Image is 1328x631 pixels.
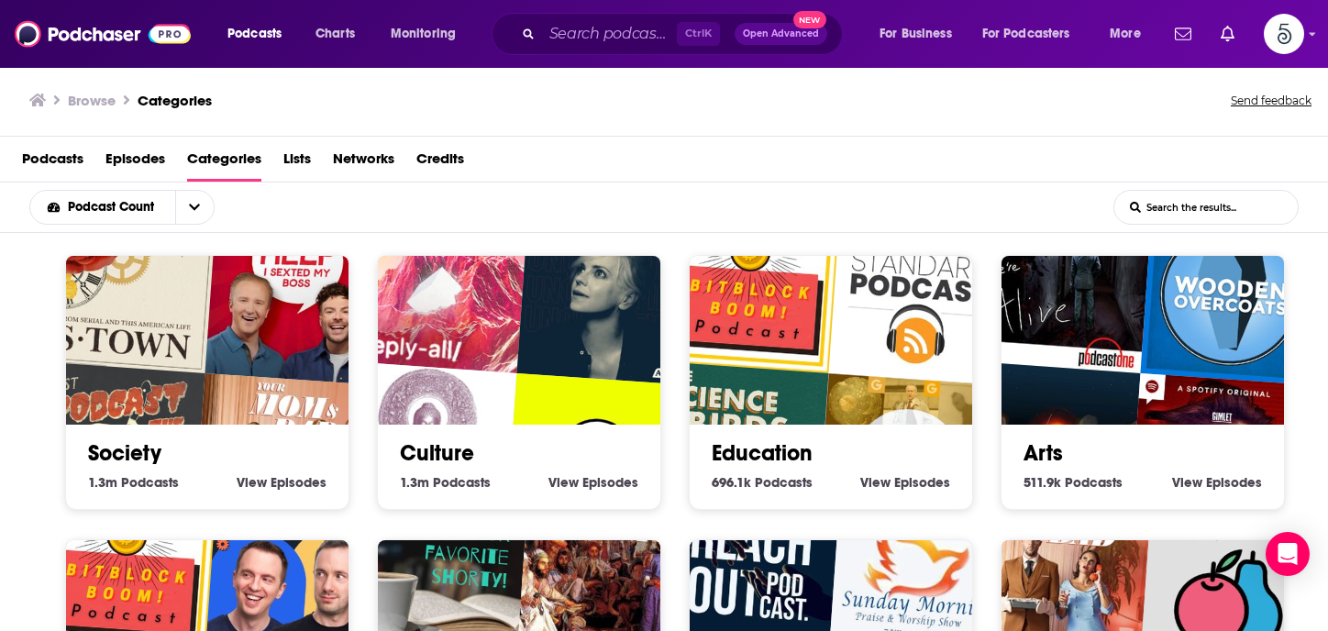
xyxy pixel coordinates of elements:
[1172,474,1262,491] a: View Arts Episodes
[1266,532,1310,576] div: Open Intercom Messenger
[712,474,751,491] span: 696.1k
[1024,439,1063,467] a: Arts
[1206,474,1262,491] span: Episodes
[400,474,491,491] a: 1.3m Culture Podcasts
[271,474,326,491] span: Episodes
[982,21,1070,47] span: For Podcasters
[88,474,179,491] a: 1.3m Society Podcasts
[22,144,83,182] a: Podcasts
[1213,18,1242,50] a: Show notifications dropdown
[1264,14,1304,54] button: Show profile menu
[378,19,480,49] button: open menu
[971,193,1152,373] img: We're Alive
[582,474,638,491] span: Episodes
[1168,18,1199,50] a: Show notifications dropdown
[542,19,677,49] input: Search podcasts, credits, & more...
[509,13,860,55] div: Search podcasts, credits, & more...
[105,144,165,182] a: Episodes
[433,474,491,491] span: Podcasts
[970,19,1097,49] button: open menu
[1065,474,1123,491] span: Podcasts
[187,144,261,182] a: Categories
[712,474,813,491] a: 696.1k Education Podcasts
[894,474,950,491] span: Episodes
[237,474,267,491] span: View
[30,201,175,214] button: open menu
[793,11,826,28] span: New
[1264,14,1304,54] img: User Profile
[68,92,116,109] h3: Browse
[712,439,813,467] a: Education
[205,205,385,385] img: Help I Sexted My Boss
[828,205,1009,385] img: The Bitcoin Standard Podcast
[391,21,456,47] span: Monitoring
[1097,19,1164,49] button: open menu
[138,92,212,109] a: Categories
[1110,21,1141,47] span: More
[283,144,311,182] a: Lists
[400,474,429,491] span: 1.3m
[121,474,179,491] span: Podcasts
[548,474,638,491] a: View Culture Episodes
[860,474,950,491] a: View Education Episodes
[860,474,891,491] span: View
[29,190,243,225] h2: Choose List sort
[333,144,394,182] a: Networks
[68,201,160,214] span: Podcast Count
[743,29,819,39] span: Open Advanced
[677,22,720,46] span: Ctrl K
[1024,474,1123,491] a: 511.9k Arts Podcasts
[735,23,827,45] button: Open AdvancedNew
[227,21,282,47] span: Podcasts
[1140,205,1321,385] img: Wooden Overcoats
[237,474,326,491] a: View Society Episodes
[88,474,117,491] span: 1.3m
[15,17,191,51] img: Podchaser - Follow, Share and Rate Podcasts
[755,474,813,491] span: Podcasts
[416,144,464,182] a: Credits
[516,205,697,385] img: Anna Faris Is Unqualified
[36,193,216,373] img: S-Town
[1264,14,1304,54] span: Logged in as Spiral5-G2
[880,21,952,47] span: For Business
[215,19,305,49] button: open menu
[1024,474,1061,491] span: 511.9k
[348,193,528,373] img: Reply All
[1172,474,1202,491] span: View
[304,19,366,49] a: Charts
[548,474,579,491] span: View
[659,193,840,373] img: The BitBlockBoom Bitcoin Podcast
[88,439,161,467] a: Society
[1225,88,1317,114] button: Send feedback
[175,191,214,224] button: open menu
[867,19,975,49] button: open menu
[315,21,355,47] span: Charts
[400,439,474,467] a: Culture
